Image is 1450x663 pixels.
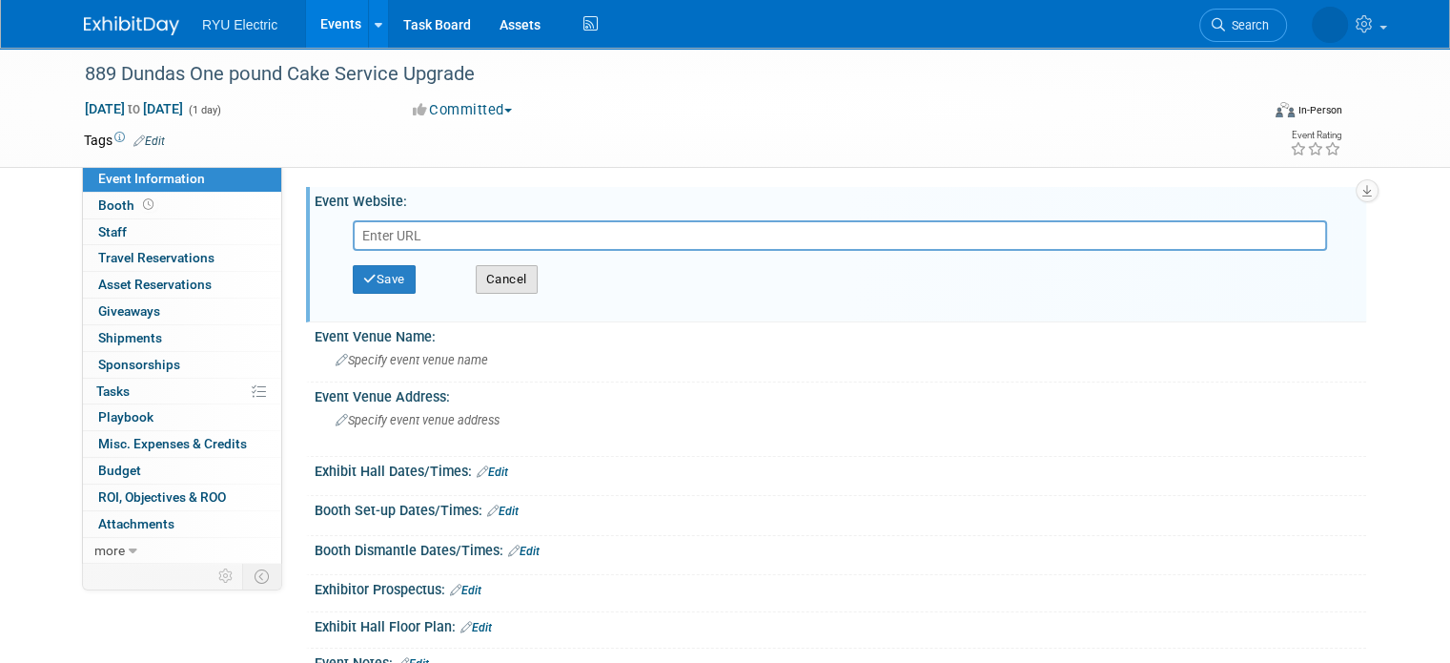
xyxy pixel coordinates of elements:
[83,511,281,537] a: Attachments
[98,197,157,213] span: Booth
[450,584,481,597] a: Edit
[315,536,1366,561] div: Booth Dismantle Dates/Times:
[98,250,214,265] span: Travel Reservations
[315,187,1366,211] div: Event Website:
[477,466,508,479] a: Edit
[1276,102,1295,117] img: Format-Inperson.png
[84,16,179,35] img: ExhibitDay
[83,485,281,510] a: ROI, Objectives & ROO
[508,545,540,558] a: Edit
[315,383,1366,406] div: Event Venue Address:
[406,100,520,120] button: Committed
[98,303,160,319] span: Giveaways
[98,277,212,292] span: Asset Reservations
[1297,103,1342,117] div: In-Person
[1199,9,1287,42] a: Search
[315,322,1366,346] div: Event Venue Name:
[83,538,281,564] a: more
[94,543,125,558] span: more
[98,224,127,239] span: Staff
[98,489,226,505] span: ROI, Objectives & ROO
[83,352,281,378] a: Sponsorships
[125,101,143,116] span: to
[98,409,153,425] span: Playbook
[243,564,282,589] td: Toggle Event Tabs
[83,245,281,271] a: Travel Reservations
[83,299,281,324] a: Giveaways
[336,413,500,427] span: Specify event venue address
[353,265,416,294] button: Save
[202,17,277,32] span: RYU Electric
[315,457,1366,482] div: Exhibit Hall Dates/Times:
[83,166,281,192] a: Event Information
[139,197,157,212] span: Booth not reserved yet
[83,272,281,298] a: Asset Reservations
[1312,7,1348,43] img: youngtaek kim
[83,325,281,351] a: Shipments
[96,383,130,399] span: Tasks
[315,496,1366,521] div: Booth Set-up Dates/Times:
[210,564,243,589] td: Personalize Event Tab Strip
[98,171,205,186] span: Event Information
[98,463,141,478] span: Budget
[83,404,281,430] a: Playbook
[1290,131,1341,140] div: Event Rating
[98,436,247,451] span: Misc. Expenses & Credits
[353,220,1327,251] input: Enter URL
[315,612,1366,637] div: Exhibit Hall Floor Plan:
[460,621,492,634] a: Edit
[84,131,165,150] td: Tags
[487,505,519,518] a: Edit
[98,516,174,531] span: Attachments
[336,353,488,367] span: Specify event venue name
[187,104,221,116] span: (1 day)
[98,330,162,345] span: Shipments
[98,357,180,372] span: Sponsorships
[83,379,281,404] a: Tasks
[83,219,281,245] a: Staff
[1156,99,1342,128] div: Event Format
[1225,18,1269,32] span: Search
[133,135,165,148] a: Edit
[476,265,538,294] button: Cancel
[83,431,281,457] a: Misc. Expenses & Credits
[315,575,1366,600] div: Exhibitor Prospectus:
[83,193,281,218] a: Booth
[78,57,1236,92] div: 889 Dundas One pound Cake Service Upgrade
[84,100,184,117] span: [DATE] [DATE]
[83,458,281,484] a: Budget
